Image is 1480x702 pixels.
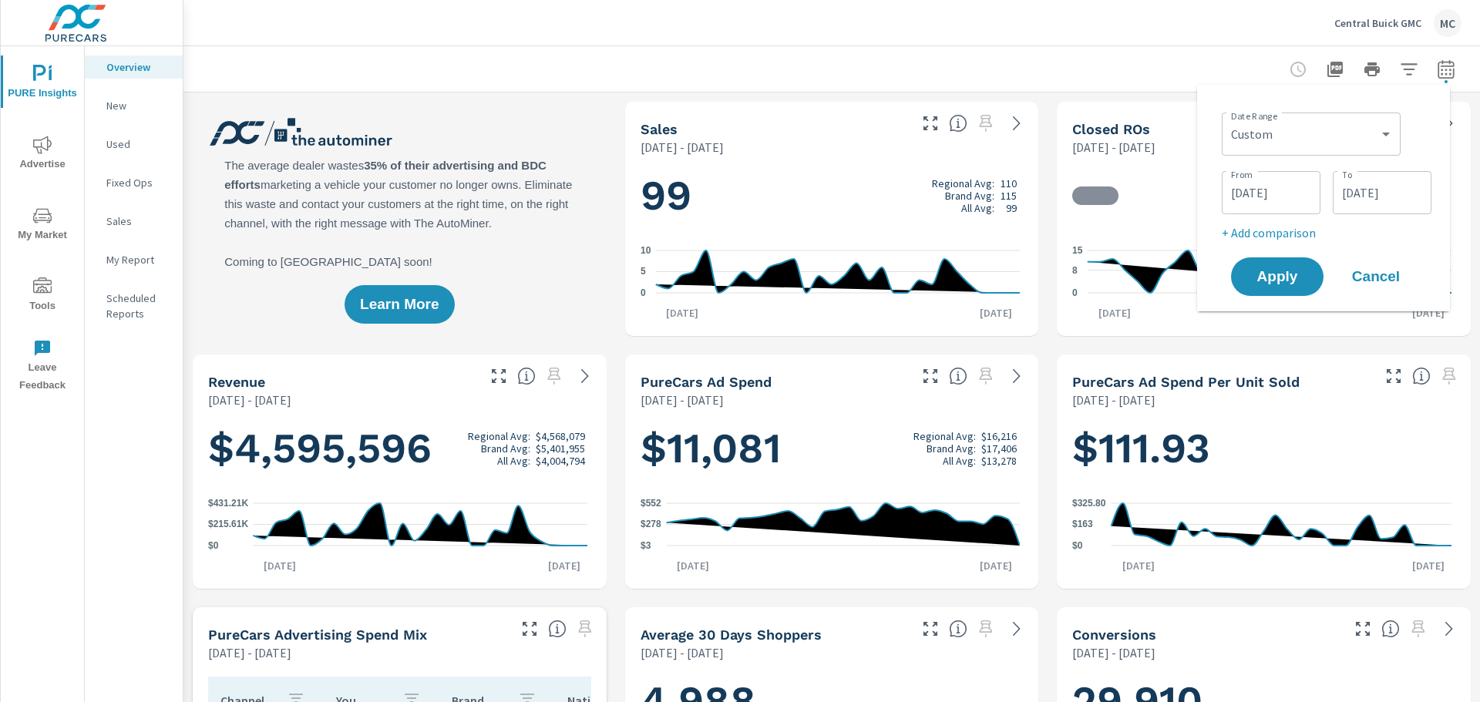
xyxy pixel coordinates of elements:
h1: $111.93 [1072,422,1455,475]
span: PURE Insights [5,65,79,102]
p: New [106,98,170,113]
p: Fixed Ops [106,175,170,190]
text: $552 [641,498,661,509]
p: [DATE] - [DATE] [641,138,724,156]
p: [DATE] [1112,558,1165,573]
span: Select a preset date range to save this widget [974,616,998,641]
p: $17,406 [981,442,1017,455]
p: [DATE] [969,558,1023,573]
p: Brand Avg: [927,442,976,455]
p: $4,568,079 [536,430,585,442]
text: $215.61K [208,519,248,530]
h1: $11,081 [641,422,1024,475]
span: Cancel [1345,270,1407,284]
span: A rolling 30 day total of daily Shoppers on the dealership website, averaged over the selected da... [949,620,967,638]
span: This table looks at how you compare to the amount of budget you spend per channel as opposed to y... [548,620,567,638]
text: $325.80 [1072,498,1106,509]
p: [DATE] - [DATE] [208,391,291,409]
h5: Average 30 Days Shoppers [641,626,822,643]
span: My Market [5,207,79,244]
h5: Closed ROs [1072,121,1150,137]
button: Make Fullscreen [918,364,943,388]
p: Sales [106,213,170,229]
text: $3 [641,540,651,551]
h1: $4,595,596 [208,422,591,475]
p: 99 [1006,202,1017,214]
p: $5,401,955 [536,442,585,455]
span: Select a preset date range to save this widget [1437,364,1461,388]
button: Make Fullscreen [1350,616,1375,641]
p: Brand Avg: [945,190,994,202]
text: 15 [1072,245,1083,256]
div: Fixed Ops [85,171,183,194]
p: [DATE] [1401,558,1455,573]
p: [DATE] [666,558,720,573]
p: $4,004,794 [536,455,585,467]
p: Regional Avg: [468,430,530,442]
button: Print Report [1357,54,1387,85]
span: Advertise [5,136,79,173]
span: The number of dealer-specified goals completed by a visitor. [Source: This data is provided by th... [1381,620,1400,638]
p: [DATE] [253,558,307,573]
p: [DATE] - [DATE] [208,643,291,662]
span: Number of vehicles sold by the dealership over the selected date range. [Source: This data is sou... [949,114,967,133]
p: My Report [106,252,170,267]
a: See more details in report [1004,364,1029,388]
text: 0 [1072,287,1078,298]
div: Sales [85,210,183,233]
a: See more details in report [1004,616,1029,641]
p: [DATE] [537,558,591,573]
p: $16,216 [981,430,1017,442]
div: Overview [85,55,183,79]
text: $0 [208,540,219,551]
p: [DATE] [969,305,1023,321]
text: $0 [1072,540,1083,551]
h5: Revenue [208,374,265,390]
text: 10 [641,245,651,256]
a: See more details in report [1004,111,1029,136]
div: New [85,94,183,117]
text: 0 [641,287,646,298]
p: Regional Avg: [913,430,976,442]
button: Make Fullscreen [918,111,943,136]
p: All Avg: [497,455,530,467]
button: Apply Filters [1394,54,1424,85]
p: Overview [106,59,170,75]
div: My Report [85,248,183,271]
p: [DATE] - [DATE] [1072,391,1155,409]
p: Regional Avg: [932,177,994,190]
p: [DATE] - [DATE] [1072,138,1155,156]
span: Select a preset date range to save this widget [974,111,998,136]
p: 110 [1001,177,1017,190]
p: [DATE] - [DATE] [641,391,724,409]
p: 115 [1001,190,1017,202]
span: Learn More [360,297,439,311]
p: All Avg: [961,202,994,214]
p: Brand Avg: [481,442,530,455]
div: Used [85,133,183,156]
h1: 99 [641,170,1024,222]
button: Select Date Range [1431,54,1461,85]
span: Average cost of advertising per each vehicle sold at the dealer over the selected date range. The... [1412,367,1431,385]
p: [DATE] [655,305,709,321]
h5: PureCars Ad Spend Per Unit Sold [1072,374,1300,390]
p: All Avg: [943,455,976,467]
span: Apply [1246,270,1308,284]
p: [DATE] [1088,305,1142,321]
div: Scheduled Reports [85,287,183,325]
p: $13,278 [981,455,1017,467]
text: $163 [1072,519,1093,530]
div: MC [1434,9,1461,37]
span: Select a preset date range to save this widget [1406,616,1431,641]
h5: PureCars Advertising Spend Mix [208,626,427,643]
span: Select a preset date range to save this widget [542,364,567,388]
p: [DATE] - [DATE] [641,643,724,662]
p: [DATE] [1401,305,1455,321]
a: See more details in report [573,364,597,388]
a: See more details in report [1437,616,1461,641]
span: Tools [5,277,79,315]
button: Make Fullscreen [1381,364,1406,388]
span: Select a preset date range to save this widget [573,616,597,641]
text: $431.21K [208,498,248,509]
button: Learn More [345,285,454,324]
